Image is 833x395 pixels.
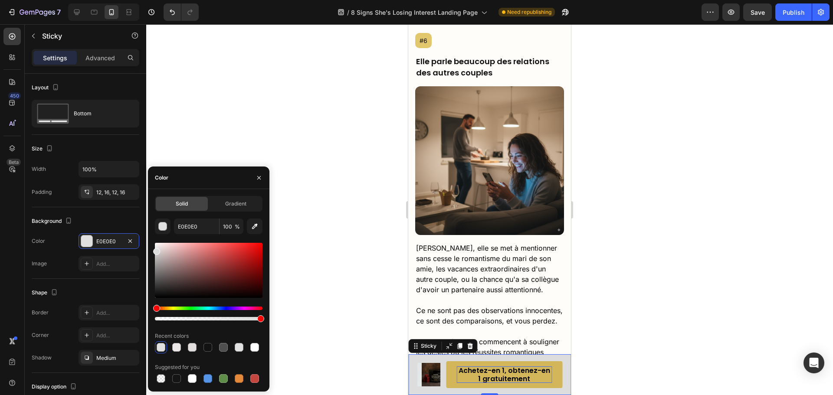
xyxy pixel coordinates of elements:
button: Publish [775,3,812,21]
div: Beta [7,159,21,166]
div: Size [32,143,55,155]
div: 450 [8,92,21,99]
input: Auto [79,161,139,177]
div: Add... [96,309,137,317]
div: Medium [96,354,137,362]
div: Image [32,260,47,268]
div: Shadow [32,354,52,362]
span: Need republishing [507,8,551,16]
div: Color [32,237,45,245]
button: 7 [3,3,65,21]
div: Width [32,165,46,173]
div: Publish [783,8,804,17]
iframe: Design area [408,24,571,395]
button: Save [743,3,772,21]
div: Padding [32,188,52,196]
div: 12, 16, 12, 16 [96,189,137,196]
div: Display option [32,381,79,393]
span: % [235,223,240,231]
div: Background [32,215,74,227]
div: Color [155,174,168,182]
div: Hue [155,307,262,310]
div: Shape [32,287,59,299]
div: Layout [32,82,61,94]
div: Suggested for you [155,363,200,371]
span: 8 Signs She's Losing Interest Landing Page [351,8,478,17]
div: Bottom [74,104,127,124]
span: Gradient [225,200,246,208]
p: Sticky [42,31,116,41]
div: Recent colors [155,332,189,340]
span: Save [751,9,765,16]
input: Eg: FFFFFF [174,219,219,234]
span: / [347,8,349,17]
div: Border [32,309,49,317]
div: Corner [32,331,49,339]
div: Add... [96,260,137,268]
p: Settings [43,53,67,62]
p: Advanced [85,53,115,62]
div: E0E0E0 [96,238,121,245]
p: 7 [57,7,61,17]
div: Open Intercom Messenger [803,353,824,373]
div: Undo/Redo [164,3,199,21]
span: Solid [176,200,188,208]
div: Add... [96,332,137,340]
